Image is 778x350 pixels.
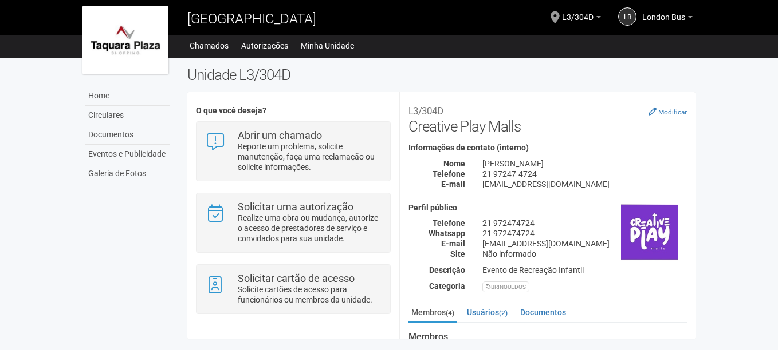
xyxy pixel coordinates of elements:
[429,265,465,275] strong: Descrição
[642,2,685,22] span: London Bus
[429,229,465,238] strong: Whatsapp
[408,332,687,342] strong: Membros
[85,145,170,164] a: Eventos e Publicidade
[205,273,381,305] a: Solicitar cartão de acesso Solicite cartões de acesso para funcionários ou membros da unidade.
[408,105,443,117] small: L3/304D
[474,179,696,189] div: [EMAIL_ADDRESS][DOMAIN_NAME]
[474,218,696,228] div: 21 972474724
[441,239,465,248] strong: E-mail
[474,158,696,169] div: [PERSON_NAME]
[238,141,382,172] p: Reporte um problema, solicite manutenção, faça uma reclamação ou solicite informações.
[474,169,696,179] div: 21 97247-4724
[205,202,381,244] a: Solicitar uma autorização Realize uma obra ou mudança, autorize o acesso de prestadores de serviç...
[474,249,696,259] div: Não informado
[474,238,696,249] div: [EMAIL_ADDRESS][DOMAIN_NAME]
[85,164,170,183] a: Galeria de Fotos
[301,38,354,54] a: Minha Unidade
[190,38,229,54] a: Chamados
[443,159,465,168] strong: Nome
[238,272,355,284] strong: Solicitar cartão de acesso
[464,304,510,321] a: Usuários(2)
[187,11,316,27] span: [GEOGRAPHIC_DATA]
[205,130,381,172] a: Abrir um chamado Reporte um problema, solicite manutenção, faça uma reclamação ou solicite inform...
[196,106,390,115] h4: O que você deseja?
[82,6,168,74] img: logo.jpg
[85,125,170,145] a: Documentos
[238,201,353,213] strong: Solicitar uma autorização
[85,86,170,106] a: Home
[187,66,696,83] h2: Unidade L3/304D
[441,180,465,189] strong: E-mail
[450,249,465,258] strong: Site
[433,169,465,178] strong: Telefone
[474,265,696,275] div: Evento de Recreação Infantil
[618,7,636,26] a: LB
[499,309,508,317] small: (2)
[238,129,322,141] strong: Abrir um chamado
[562,2,594,22] span: L3/304D
[642,14,693,23] a: London Bus
[85,106,170,125] a: Circulares
[621,204,678,261] img: business.png
[446,309,454,317] small: (4)
[482,281,529,292] div: BRINQUEDOS
[238,284,382,305] p: Solicite cartões de acesso para funcionários ou membros da unidade.
[408,204,687,212] h4: Perfil público
[517,304,569,321] a: Documentos
[433,218,465,228] strong: Telefone
[649,107,687,116] a: Modificar
[408,304,457,323] a: Membros(4)
[238,213,382,244] p: Realize uma obra ou mudança, autorize o acesso de prestadores de serviço e convidados para sua un...
[562,14,601,23] a: L3/304D
[241,38,288,54] a: Autorizações
[408,101,687,135] h2: Creative Play Malls
[429,281,465,291] strong: Categoria
[408,144,687,152] h4: Informações de contato (interno)
[474,228,696,238] div: 21 972474724
[658,108,687,116] small: Modificar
